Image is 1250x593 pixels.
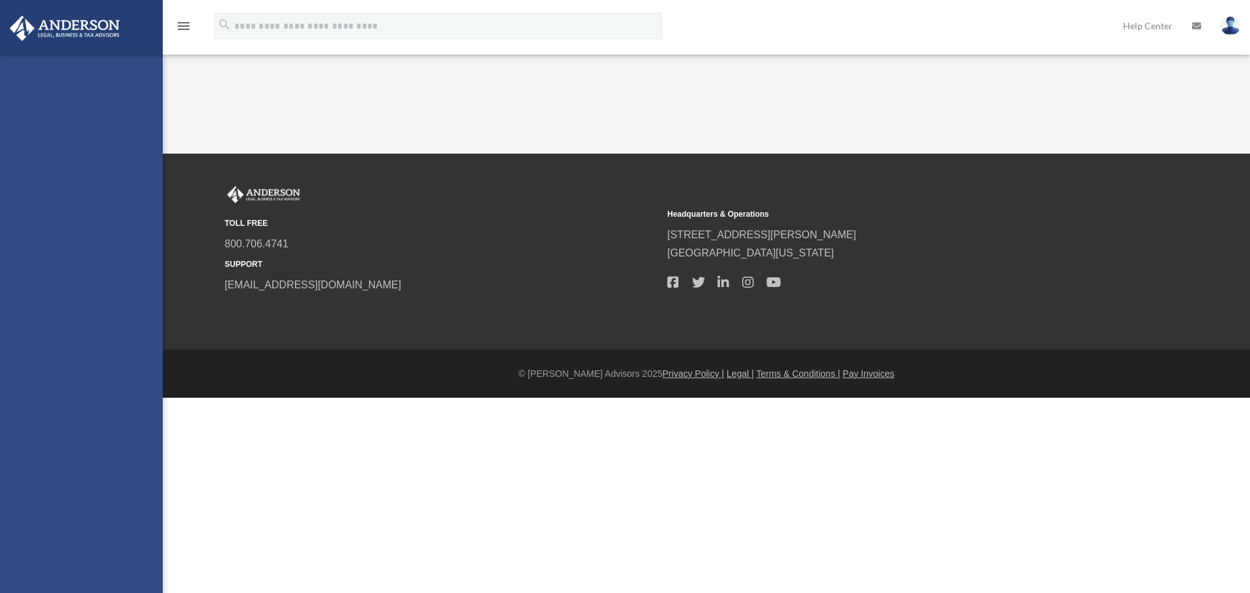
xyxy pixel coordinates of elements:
a: Legal | [727,368,754,379]
small: TOLL FREE [225,217,658,230]
small: SUPPORT [225,258,658,271]
a: [GEOGRAPHIC_DATA][US_STATE] [667,247,834,258]
a: Pay Invoices [842,368,894,379]
a: [STREET_ADDRESS][PERSON_NAME] [667,229,856,240]
img: User Pic [1221,16,1240,35]
i: menu [176,18,191,34]
a: Privacy Policy | [663,368,725,379]
img: Anderson Advisors Platinum Portal [225,186,303,203]
i: search [217,18,232,32]
img: Anderson Advisors Platinum Portal [6,16,124,41]
div: © [PERSON_NAME] Advisors 2025 [163,366,1250,382]
a: menu [176,23,191,34]
small: Headquarters & Operations [667,208,1101,221]
a: Terms & Conditions | [757,368,840,379]
a: [EMAIL_ADDRESS][DOMAIN_NAME] [225,279,401,290]
a: 800.706.4741 [225,238,288,249]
